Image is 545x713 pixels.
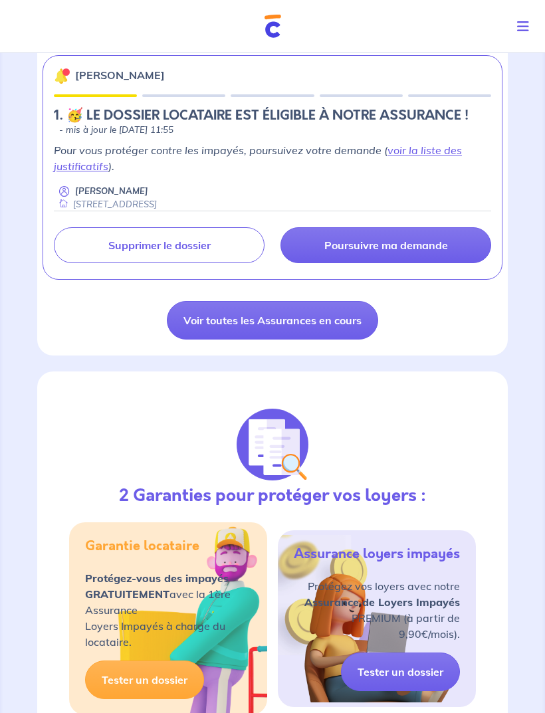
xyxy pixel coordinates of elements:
[85,570,251,650] p: avec la 1ère Assurance Loyers Impayés à charge du locataire.
[265,15,281,38] img: Cautioneo
[54,68,70,84] img: 🔔
[54,108,491,137] div: state: ELIGIBILITY-RESULT-IN-PROGRESS, Context: NEW,MAYBE-CERTIFICATE,ALONE,LESSOR-DOCUMENTS
[294,546,460,562] h5: Assurance loyers impayés
[341,653,460,691] a: Tester un dossier
[324,239,448,252] p: Poursuivre ma demande
[280,227,491,263] a: Poursuivre ma demande
[85,571,229,601] strong: Protégez-vous des impayés GRATUITEMENT
[85,661,204,699] a: Tester un dossier
[85,538,199,554] h5: Garantie locataire
[506,9,545,44] button: Toggle navigation
[75,67,165,83] p: [PERSON_NAME]
[119,486,426,506] h3: 2 Garanties pour protéger vos loyers :
[54,227,265,263] a: Supprimer le dossier
[237,409,308,480] img: justif-loupe
[75,185,148,197] p: [PERSON_NAME]
[167,301,378,340] a: Voir toutes les Assurances en cours
[54,108,469,124] h5: 1.︎ 🥳 LE DOSSIER LOCATAIRE EST ÉLIGIBLE À NOTRE ASSURANCE !
[304,595,460,609] strong: Assurance de Loyers Impayés
[108,239,211,252] p: Supprimer le dossier
[294,578,460,642] p: Protégez vos loyers avec notre PREMIUM (à partir de 9,90€/mois).
[54,198,157,211] div: [STREET_ADDRESS]
[54,142,491,174] p: Pour vous protéger contre les impayés, poursuivez votre demande ( ).
[59,124,173,137] p: - mis à jour le [DATE] 11:55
